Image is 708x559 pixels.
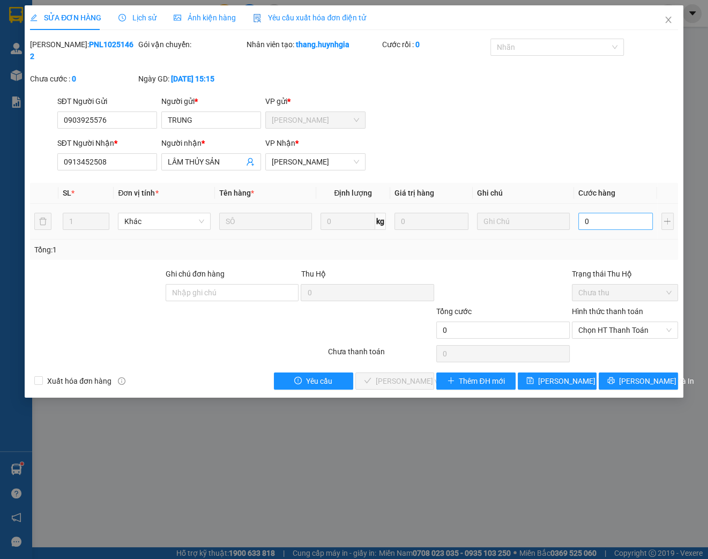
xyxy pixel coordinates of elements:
[246,158,255,166] span: user-add
[415,40,420,49] b: 0
[274,372,353,390] button: exclamation-circleYêu cầu
[138,39,244,50] div: Gói vận chuyển:
[174,14,181,21] span: picture
[161,95,261,107] div: Người gửi
[219,213,312,230] input: VD: Bàn, Ghế
[30,39,136,62] div: [PERSON_NAME]:
[34,244,274,256] div: Tổng: 1
[578,285,672,301] span: Chưa thu
[118,189,158,197] span: Đơn vị tính
[447,377,454,385] span: plus
[355,372,435,390] button: check[PERSON_NAME] và Giao hàng
[294,377,302,385] span: exclamation-circle
[272,112,359,128] span: Phạm Ngũ Lão
[436,372,516,390] button: plusThêm ĐH mới
[306,375,332,387] span: Yêu cầu
[301,270,325,278] span: Thu Hộ
[219,189,254,197] span: Tên hàng
[473,183,574,204] th: Ghi chú
[253,13,366,22] span: Yêu cầu xuất hóa đơn điện tử
[247,39,380,50] div: Nhân viên tạo:
[394,213,469,230] input: 0
[619,375,694,387] span: [PERSON_NAME] và In
[578,322,672,338] span: Chọn HT Thanh Toán
[572,307,643,316] label: Hình thức thanh toán
[518,372,597,390] button: save[PERSON_NAME] thay đổi
[43,375,116,387] span: Xuất hóa đơn hàng
[334,189,372,197] span: Định lượng
[572,268,678,280] div: Trạng thái Thu Hộ
[526,377,534,385] span: save
[57,95,157,107] div: SĐT Người Gửi
[653,5,683,35] button: Close
[118,13,156,22] span: Lịch sử
[57,137,157,149] div: SĐT Người Nhận
[394,189,434,197] span: Giá trị hàng
[166,284,299,301] input: Ghi chú đơn hàng
[72,74,76,83] b: 0
[30,13,101,22] span: SỬA ĐƠN HÀNG
[477,213,570,230] input: Ghi Chú
[538,375,624,387] span: [PERSON_NAME] thay đổi
[296,40,349,49] b: thang.huynhgia
[118,377,125,385] span: info-circle
[382,39,488,50] div: Cước rồi :
[436,307,472,316] span: Tổng cước
[265,139,295,147] span: VP Nhận
[138,73,244,85] div: Ngày GD:
[265,95,365,107] div: VP gửi
[664,16,673,24] span: close
[253,14,262,23] img: icon
[30,14,38,21] span: edit
[272,154,359,170] span: Diên Khánh
[30,73,136,85] div: Chưa cước :
[124,213,204,229] span: Khác
[599,372,678,390] button: printer[PERSON_NAME] và In
[63,189,71,197] span: SL
[34,213,51,230] button: delete
[459,375,504,387] span: Thêm ĐH mới
[118,14,126,21] span: clock-circle
[171,74,214,83] b: [DATE] 15:15
[174,13,236,22] span: Ảnh kiện hàng
[375,213,386,230] span: kg
[578,189,615,197] span: Cước hàng
[607,377,615,385] span: printer
[161,137,261,149] div: Người nhận
[661,213,674,230] button: plus
[327,346,435,364] div: Chưa thanh toán
[166,270,225,278] label: Ghi chú đơn hàng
